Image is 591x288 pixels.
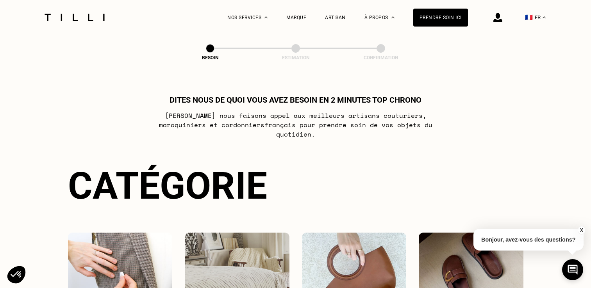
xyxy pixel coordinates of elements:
a: Artisan [325,15,346,20]
button: X [577,226,585,235]
div: Estimation [257,55,335,60]
div: Catégorie [68,164,523,208]
p: Bonjour, avez-vous des questions? [473,229,584,251]
img: icône connexion [493,13,502,22]
a: Marque [286,15,306,20]
span: 🇫🇷 [525,14,533,21]
img: Menu déroulant [264,16,268,18]
img: Logo du service de couturière Tilli [42,14,107,21]
p: [PERSON_NAME] nous faisons appel aux meilleurs artisans couturiers , maroquiniers et cordonniers ... [141,111,450,139]
div: Besoin [171,55,249,60]
h1: Dites nous de quoi vous avez besoin en 2 minutes top chrono [170,95,421,105]
img: menu déroulant [543,16,546,18]
div: Confirmation [342,55,420,60]
img: Menu déroulant à propos [391,16,395,18]
a: Prendre soin ici [413,9,468,27]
